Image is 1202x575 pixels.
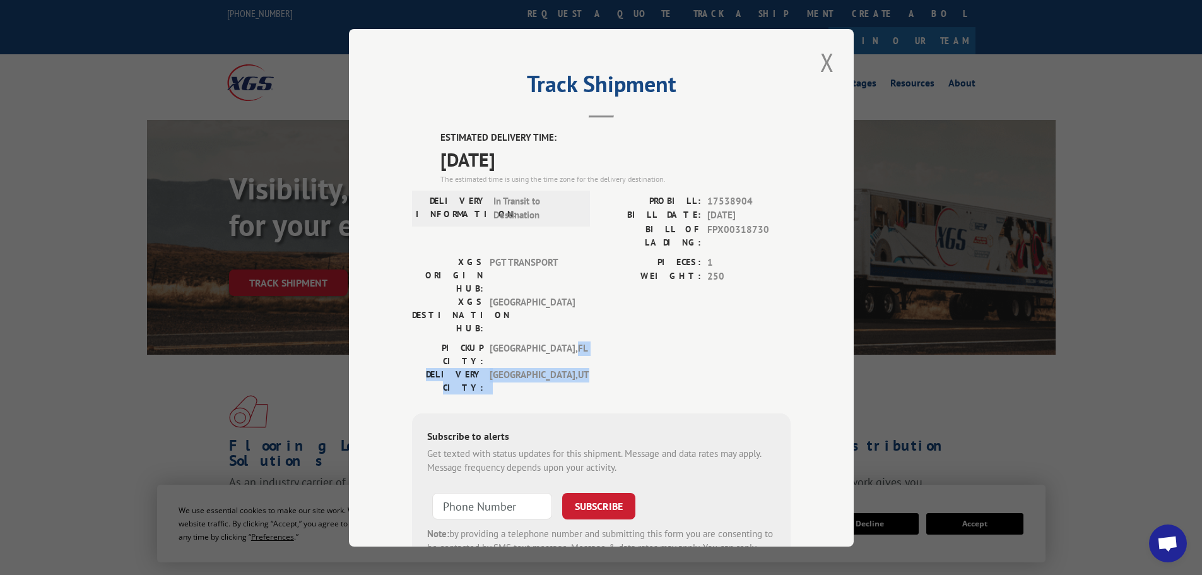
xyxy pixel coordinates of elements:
[440,131,791,145] label: ESTIMATED DELIVERY TIME:
[601,194,701,208] label: PROBILL:
[427,428,775,446] div: Subscribe to alerts
[440,145,791,173] span: [DATE]
[1149,525,1187,562] a: Open chat
[427,446,775,475] div: Get texted with status updates for this shipment. Message and data rates may apply. Message frequ...
[562,492,635,519] button: SUBSCRIBE
[427,526,775,569] div: by providing a telephone number and submitting this form you are consenting to be contacted by SM...
[601,255,701,270] label: PIECES:
[707,208,791,223] span: [DATE]
[601,222,701,249] label: BILL OF LADING:
[601,208,701,223] label: BILL DATE:
[707,194,791,208] span: 17538904
[412,341,483,367] label: PICKUP CITY:
[490,341,575,367] span: [GEOGRAPHIC_DATA] , FL
[412,367,483,394] label: DELIVERY CITY:
[490,255,575,295] span: PGT TRANSPORT
[412,75,791,99] h2: Track Shipment
[601,270,701,284] label: WEIGHT:
[490,367,575,394] span: [GEOGRAPHIC_DATA] , UT
[412,295,483,335] label: XGS DESTINATION HUB:
[427,527,449,539] strong: Note:
[707,255,791,270] span: 1
[707,270,791,284] span: 250
[816,45,838,80] button: Close modal
[440,173,791,184] div: The estimated time is using the time zone for the delivery destination.
[707,222,791,249] span: FPX00318730
[493,194,579,222] span: In Transit to Destination
[432,492,552,519] input: Phone Number
[416,194,487,222] label: DELIVERY INFORMATION:
[490,295,575,335] span: [GEOGRAPHIC_DATA]
[412,255,483,295] label: XGS ORIGIN HUB:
